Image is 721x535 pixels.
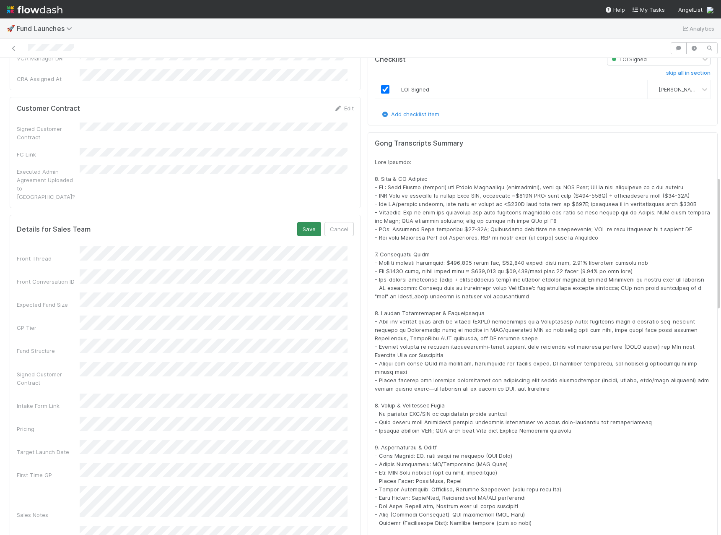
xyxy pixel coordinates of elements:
div: Signed Customer Contract [17,125,80,141]
h5: Customer Contract [17,104,80,113]
a: skip all in section [666,70,711,80]
button: Save [297,222,321,236]
div: Sales Notes [17,511,80,519]
span: Fund Launches [17,24,76,33]
img: logo-inverted-e16ddd16eac7371096b0.svg [7,3,62,17]
span: 🚀 [7,25,15,32]
button: Cancel [324,222,354,236]
div: Help [605,5,625,14]
div: Front Conversation ID [17,277,80,286]
h5: Gong Transcripts Summary [375,139,711,148]
div: Front Thread [17,254,80,263]
h5: Checklist [375,55,406,64]
img: avatar_c747b287-0112-4b47-934f-47379b6131e2.png [706,6,714,14]
a: Edit [334,105,354,112]
div: CRA Assigned At [17,75,80,83]
div: Intake Form Link [17,402,80,410]
span: My Tasks [632,6,665,13]
span: [PERSON_NAME] [659,86,700,93]
span: LOI Signed [401,86,429,93]
h6: skip all in section [666,70,711,76]
img: avatar_c747b287-0112-4b47-934f-47379b6131e2.png [651,86,658,93]
div: FC Link [17,150,80,159]
a: Analytics [681,23,714,34]
div: Signed Customer Contract [17,370,80,387]
h5: Details for Sales Team [17,225,91,234]
div: Expected Fund Size [17,300,80,309]
a: My Tasks [632,5,665,14]
a: Add checklist item [381,111,439,117]
div: VCA Manager DRI [17,54,80,63]
div: Executed Admin Agreement Uploaded to [GEOGRAPHIC_DATA]? [17,167,80,201]
div: First Time GP [17,471,80,479]
div: Fund Structure [17,347,80,355]
div: Pricing [17,425,80,433]
div: GP Tier [17,324,80,332]
div: Target Launch Date [17,448,80,456]
span: AngelList [678,6,703,13]
span: LOI Signed [610,56,647,63]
